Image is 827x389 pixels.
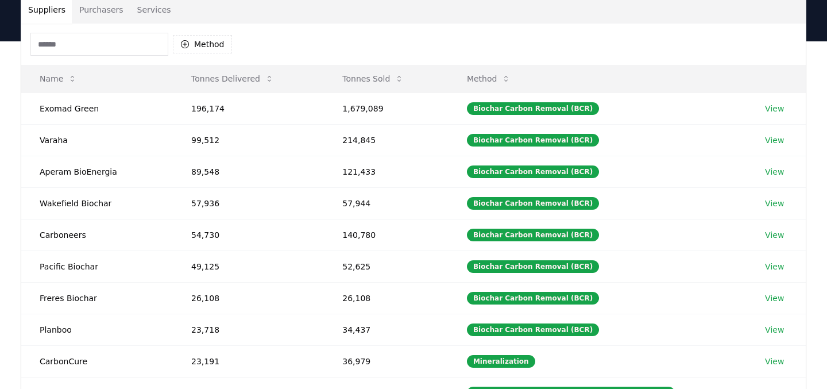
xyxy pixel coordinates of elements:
[765,229,784,241] a: View
[173,35,232,53] button: Method
[173,282,324,314] td: 26,108
[467,229,599,241] div: Biochar Carbon Removal (BCR)
[324,314,449,345] td: 34,437
[173,156,324,187] td: 89,548
[173,219,324,251] td: 54,730
[173,251,324,282] td: 49,125
[458,67,520,90] button: Method
[765,103,784,114] a: View
[182,67,283,90] button: Tonnes Delivered
[21,156,173,187] td: Aperam BioEnergia
[21,187,173,219] td: Wakefield Biochar
[173,345,324,377] td: 23,191
[467,102,599,115] div: Biochar Carbon Removal (BCR)
[467,134,599,147] div: Biochar Carbon Removal (BCR)
[324,156,449,187] td: 121,433
[173,93,324,124] td: 196,174
[173,124,324,156] td: 99,512
[21,124,173,156] td: Varaha
[21,314,173,345] td: Planboo
[21,251,173,282] td: Pacific Biochar
[21,219,173,251] td: Carboneers
[173,314,324,345] td: 23,718
[324,124,449,156] td: 214,845
[21,282,173,314] td: Freres Biochar
[467,197,599,210] div: Biochar Carbon Removal (BCR)
[467,355,535,368] div: Mineralization
[324,93,449,124] td: 1,679,089
[765,324,784,336] a: View
[21,345,173,377] td: CarbonCure
[467,260,599,273] div: Biochar Carbon Removal (BCR)
[765,134,784,146] a: View
[467,292,599,305] div: Biochar Carbon Removal (BCR)
[324,187,449,219] td: 57,944
[21,93,173,124] td: Exomad Green
[765,292,784,304] a: View
[30,67,86,90] button: Name
[324,219,449,251] td: 140,780
[324,282,449,314] td: 26,108
[467,323,599,336] div: Biochar Carbon Removal (BCR)
[765,166,784,178] a: View
[324,345,449,377] td: 36,979
[467,165,599,178] div: Biochar Carbon Removal (BCR)
[324,251,449,282] td: 52,625
[765,356,784,367] a: View
[765,261,784,272] a: View
[173,187,324,219] td: 57,936
[333,67,413,90] button: Tonnes Sold
[765,198,784,209] a: View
